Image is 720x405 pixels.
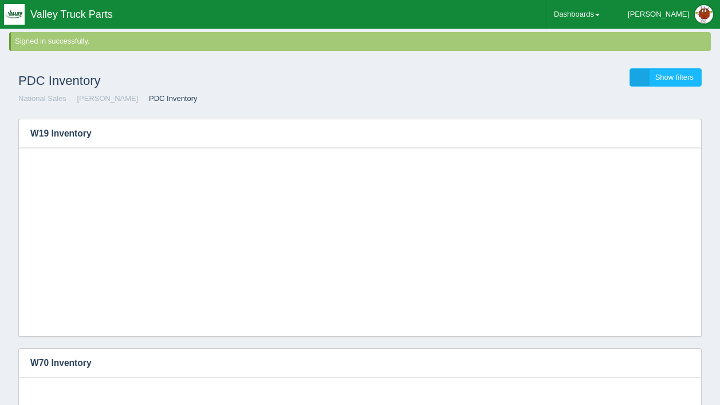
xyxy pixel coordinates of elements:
[695,5,713,24] img: Profile Picture
[4,4,25,25] img: q1blfpkbivjhsugxdrfq.png
[140,94,198,104] li: PDC Inventory
[30,9,113,20] span: Valley Truck Parts
[629,68,702,87] a: Show filters
[18,68,360,94] h1: PDC Inventory
[19,119,666,148] h3: W19 Inventory
[628,3,689,26] div: [PERSON_NAME]
[15,36,709,47] div: Signed in successfully.
[19,349,684,377] h3: W70 Inventory
[77,94,138,103] a: [PERSON_NAME]
[655,73,694,81] span: Show filters
[18,94,66,103] a: National Sales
